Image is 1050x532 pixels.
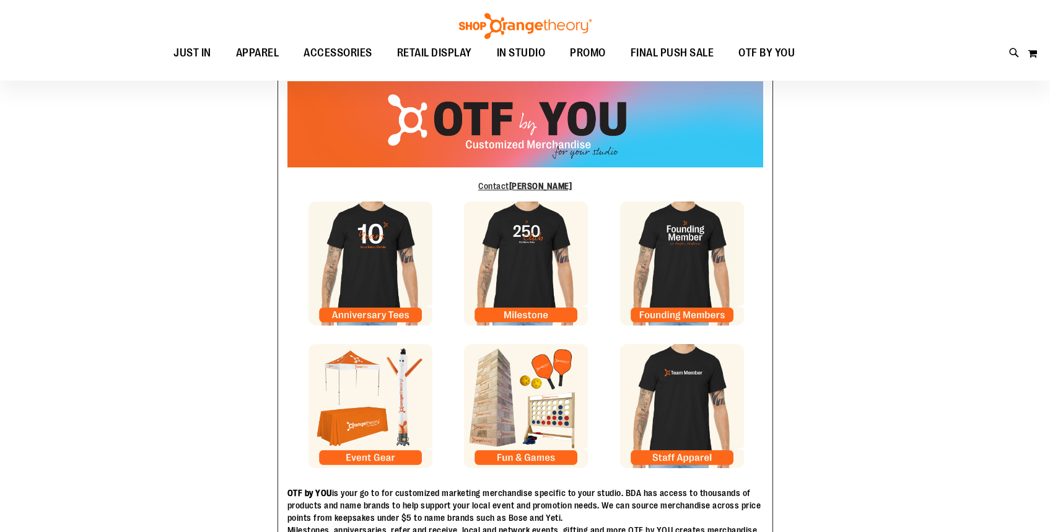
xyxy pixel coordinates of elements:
a: IN STUDIO [484,39,558,68]
span: OTF BY YOU [738,39,795,67]
img: Founding Member Tile [620,202,744,326]
span: JUST IN [173,39,211,67]
span: RETAIL DISPLAY [397,39,472,67]
strong: OTF by YOU [287,488,332,498]
span: ACCESSORIES [304,39,372,67]
a: RETAIL DISPLAY [385,39,484,68]
img: Founding Member Tile [620,344,744,468]
span: APPAREL [236,39,279,67]
img: Milestone Tile [464,344,588,468]
img: Shop Orangetheory [457,13,593,39]
a: Contact[PERSON_NAME] [478,181,572,191]
a: JUST IN [161,39,224,68]
b: [PERSON_NAME] [509,181,572,191]
a: APPAREL [224,39,292,68]
span: PROMO [570,39,606,67]
a: FINAL PUSH SALE [618,39,727,68]
img: Anniversary Tile [308,202,432,326]
span: FINAL PUSH SALE [631,39,714,67]
img: Milestone Tile [464,202,588,326]
a: ACCESSORIES [291,39,385,68]
span: IN STUDIO [497,39,546,67]
img: OTF Custom Orders [287,81,763,167]
a: OTF BY YOU [726,39,807,67]
img: Anniversary Tile [308,344,432,468]
a: PROMO [558,39,618,68]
